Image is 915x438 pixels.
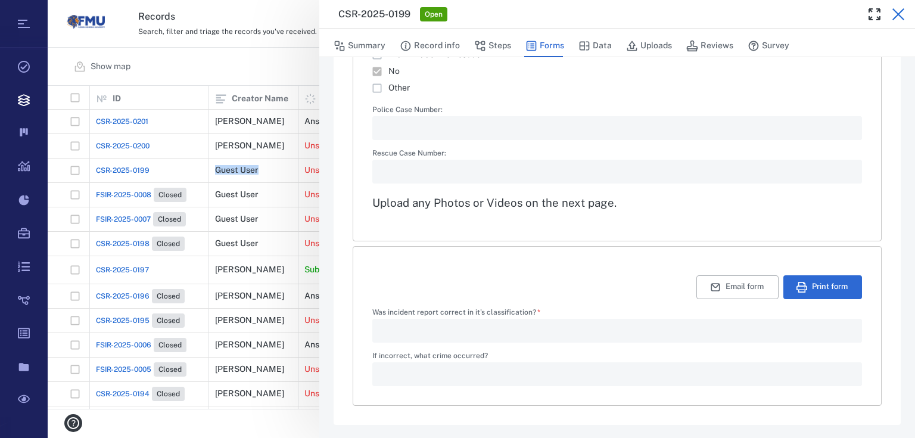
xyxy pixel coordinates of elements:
[338,7,410,21] h3: CSR-2025-0199
[27,8,51,19] span: Help
[372,116,862,140] div: Police Case Number:
[696,275,779,299] button: Email form
[372,160,862,184] div: Rescue Case Number:
[334,35,385,57] button: Summary
[422,10,445,20] span: Open
[783,275,862,299] button: Print form
[372,352,862,362] label: If incorrect, what crime occurred?
[863,2,886,26] button: Toggle Fullscreen
[372,150,862,160] label: Rescue Case Number:
[372,106,862,116] label: Police Case Number:
[400,35,460,57] button: Record info
[626,35,672,57] button: Uploads
[474,35,511,57] button: Steps
[748,35,789,57] button: Survey
[525,35,564,57] button: Forms
[388,82,410,94] span: Other
[372,362,862,386] div: If incorrect, what crime occurred?
[372,195,862,210] h3: Upload any Photos or Videos on the next page.
[578,35,612,57] button: Data
[886,2,910,26] button: Close
[686,35,733,57] button: Reviews
[372,319,862,343] div: Was incident report correct in it's classification?
[372,309,862,319] label: Was incident report correct in it's classification?
[388,66,400,77] span: No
